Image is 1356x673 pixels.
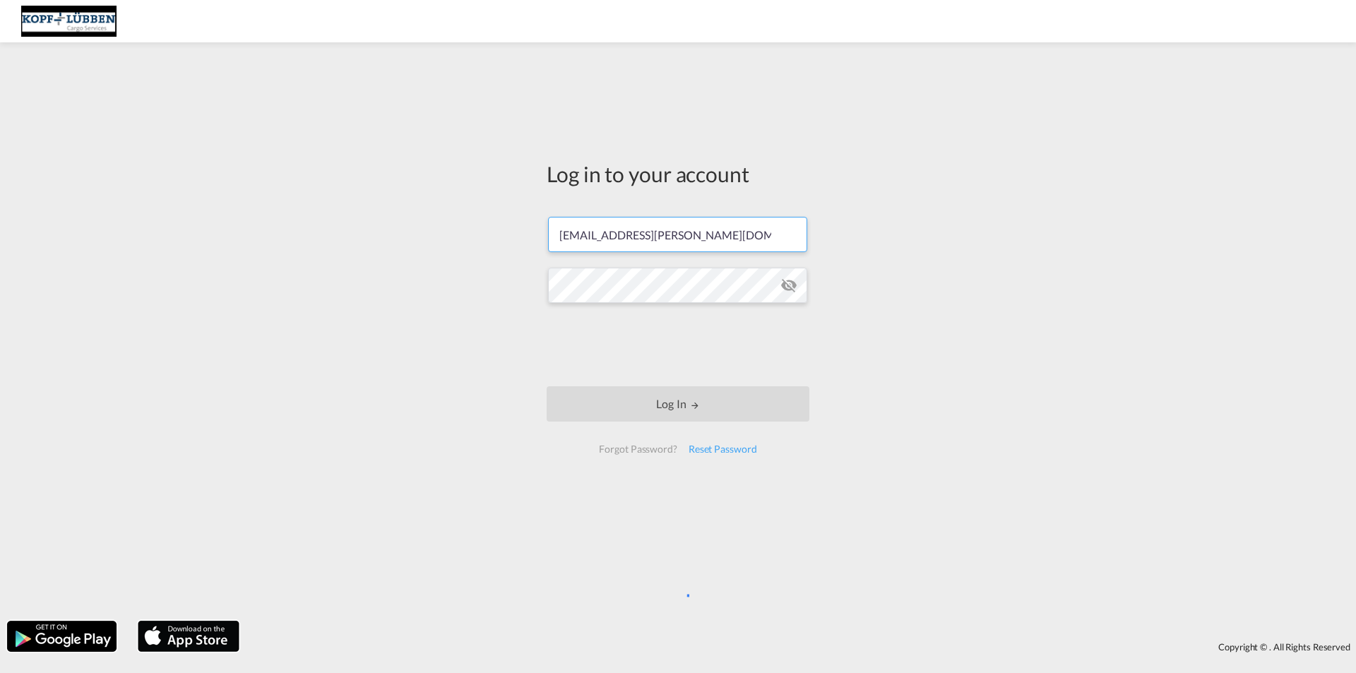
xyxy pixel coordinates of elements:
div: Forgot Password? [593,436,682,462]
input: Enter email/phone number [548,217,807,252]
img: google.png [6,619,118,653]
iframe: reCAPTCHA [571,317,785,372]
img: 25cf3bb0aafc11ee9c4fdbd399af7748.JPG [21,6,117,37]
div: Log in to your account [547,159,809,189]
img: apple.png [136,619,241,653]
button: LOGIN [547,386,809,422]
div: Reset Password [683,436,763,462]
div: Copyright © . All Rights Reserved [246,635,1356,659]
md-icon: icon-eye-off [780,277,797,294]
